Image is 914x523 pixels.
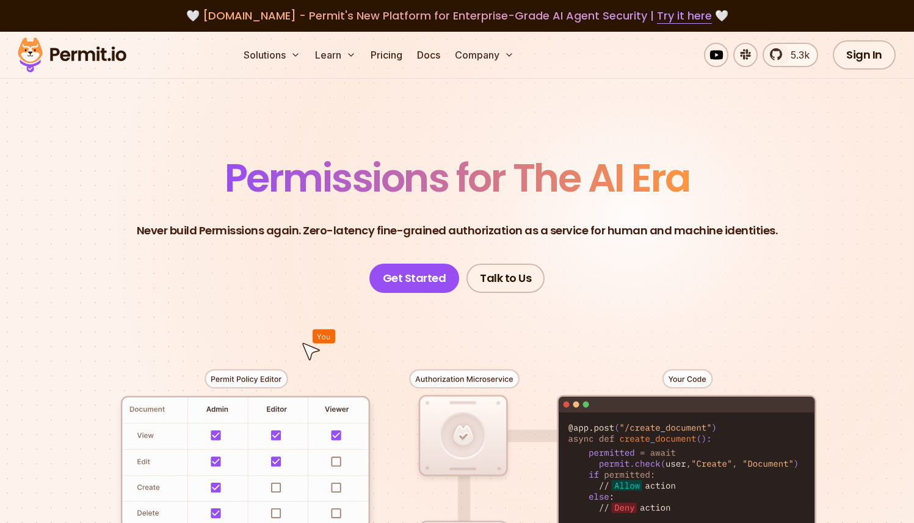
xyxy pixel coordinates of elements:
[369,264,460,293] a: Get Started
[137,222,778,239] p: Never build Permissions again. Zero-latency fine-grained authorization as a service for human and...
[310,43,361,67] button: Learn
[466,264,545,293] a: Talk to Us
[763,43,818,67] a: 5.3k
[225,151,690,205] span: Permissions for The AI Era
[833,40,896,70] a: Sign In
[783,48,810,62] span: 5.3k
[29,7,885,24] div: 🤍 🤍
[239,43,305,67] button: Solutions
[12,34,132,76] img: Permit logo
[412,43,445,67] a: Docs
[657,8,712,24] a: Try it here
[450,43,519,67] button: Company
[203,8,712,23] span: [DOMAIN_NAME] - Permit's New Platform for Enterprise-Grade AI Agent Security |
[366,43,407,67] a: Pricing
